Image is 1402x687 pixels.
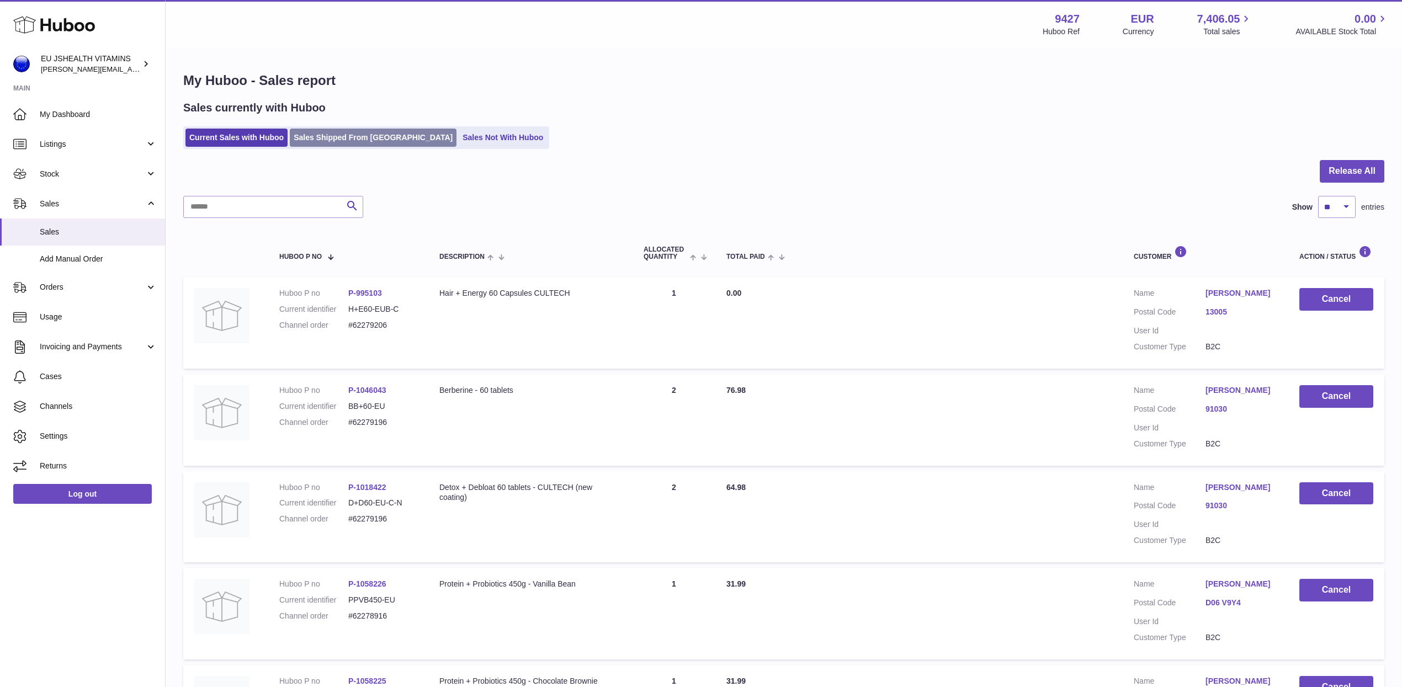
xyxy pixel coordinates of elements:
a: [PERSON_NAME] [1205,385,1277,396]
dt: Name [1134,385,1205,398]
img: no-photo.jpg [194,288,249,343]
dt: Current identifier [279,401,348,412]
strong: 9427 [1055,12,1080,26]
td: 2 [633,374,715,466]
span: [PERSON_NAME][EMAIL_ADDRESS][DOMAIN_NAME] [41,65,221,73]
a: 13005 [1205,307,1277,317]
div: Customer [1134,246,1277,260]
a: Current Sales with Huboo [185,129,288,147]
div: Berberine - 60 tablets [439,385,622,396]
span: Channels [40,401,157,412]
dt: Huboo P no [279,482,348,493]
dt: Channel order [279,417,348,428]
dt: Customer Type [1134,342,1205,352]
dt: Postal Code [1134,500,1205,514]
strong: EUR [1130,12,1154,26]
span: Invoicing and Payments [40,342,145,352]
button: Cancel [1299,579,1373,601]
button: Cancel [1299,482,1373,505]
dt: Current identifier [279,498,348,508]
a: Sales Shipped From [GEOGRAPHIC_DATA] [290,129,456,147]
img: no-photo.jpg [194,385,249,440]
dt: Huboo P no [279,676,348,686]
span: AVAILABLE Stock Total [1295,26,1389,37]
a: Log out [13,484,152,504]
dt: Name [1134,579,1205,592]
dt: User Id [1134,326,1205,336]
span: 64.98 [726,483,746,492]
dt: Channel order [279,514,348,524]
dt: Customer Type [1134,439,1205,449]
dt: Postal Code [1134,404,1205,417]
span: Description [439,253,485,260]
dt: User Id [1134,519,1205,530]
div: Protein + Probiotics 450g - Vanilla Bean [439,579,622,589]
img: no-photo.jpg [194,579,249,634]
span: entries [1361,202,1384,212]
dd: #62279196 [348,417,417,428]
span: Orders [40,282,145,292]
dt: Channel order [279,320,348,331]
a: 0.00 AVAILABLE Stock Total [1295,12,1389,37]
span: Huboo P no [279,253,322,260]
dt: Huboo P no [279,385,348,396]
dd: #62278916 [348,611,417,621]
div: Currency [1123,26,1154,37]
button: Cancel [1299,385,1373,408]
a: P-1046043 [348,386,386,395]
a: [PERSON_NAME] [1205,482,1277,493]
a: [PERSON_NAME] [1205,579,1277,589]
a: P-1058225 [348,677,386,685]
dd: PPVB450-EU [348,595,417,605]
span: 31.99 [726,677,746,685]
dt: Customer Type [1134,632,1205,643]
span: 0.00 [1355,12,1376,26]
a: P-1058226 [348,579,386,588]
div: Huboo Ref [1043,26,1080,37]
span: My Dashboard [40,109,157,120]
div: Hair + Energy 60 Capsules CULTECH [439,288,622,299]
span: Settings [40,431,157,441]
span: Sales [40,227,157,237]
span: Usage [40,312,157,322]
span: Stock [40,169,145,179]
span: 7,406.05 [1197,12,1240,26]
div: EU JSHEALTH VITAMINS [41,54,140,74]
td: 1 [633,277,715,369]
span: ALLOCATED Quantity [644,246,687,260]
dd: D+D60-EU-C-N [348,498,417,508]
dt: Name [1134,482,1205,496]
a: [PERSON_NAME] [1205,288,1277,299]
div: Detox + Debloat 60 tablets - CULTECH (new coating) [439,482,622,503]
span: Cases [40,371,157,382]
img: laura@jessicasepel.com [13,56,30,72]
dd: B2C [1205,342,1277,352]
a: 91030 [1205,500,1277,511]
a: 7,406.05 Total sales [1197,12,1253,37]
dt: Customer Type [1134,535,1205,546]
div: Protein + Probiotics 450g - Chocolate Brownie [439,676,622,686]
dd: B2C [1205,439,1277,449]
span: Total paid [726,253,765,260]
dt: Name [1134,288,1205,301]
label: Show [1292,202,1313,212]
dt: Current identifier [279,595,348,605]
a: D06 V9Y4 [1205,598,1277,608]
dd: #62279206 [348,320,417,331]
a: [PERSON_NAME] [1205,676,1277,686]
button: Release All [1320,160,1384,183]
span: 76.98 [726,386,746,395]
a: P-995103 [348,289,382,297]
img: no-photo.jpg [194,482,249,537]
a: 91030 [1205,404,1277,414]
span: Add Manual Order [40,254,157,264]
dt: Huboo P no [279,579,348,589]
dt: User Id [1134,423,1205,433]
dt: Huboo P no [279,288,348,299]
dt: Postal Code [1134,307,1205,320]
dd: H+E60-EUB-C [348,304,417,315]
dd: B2C [1205,535,1277,546]
span: Total sales [1203,26,1252,37]
dd: BB+60-EU [348,401,417,412]
h1: My Huboo - Sales report [183,72,1384,89]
